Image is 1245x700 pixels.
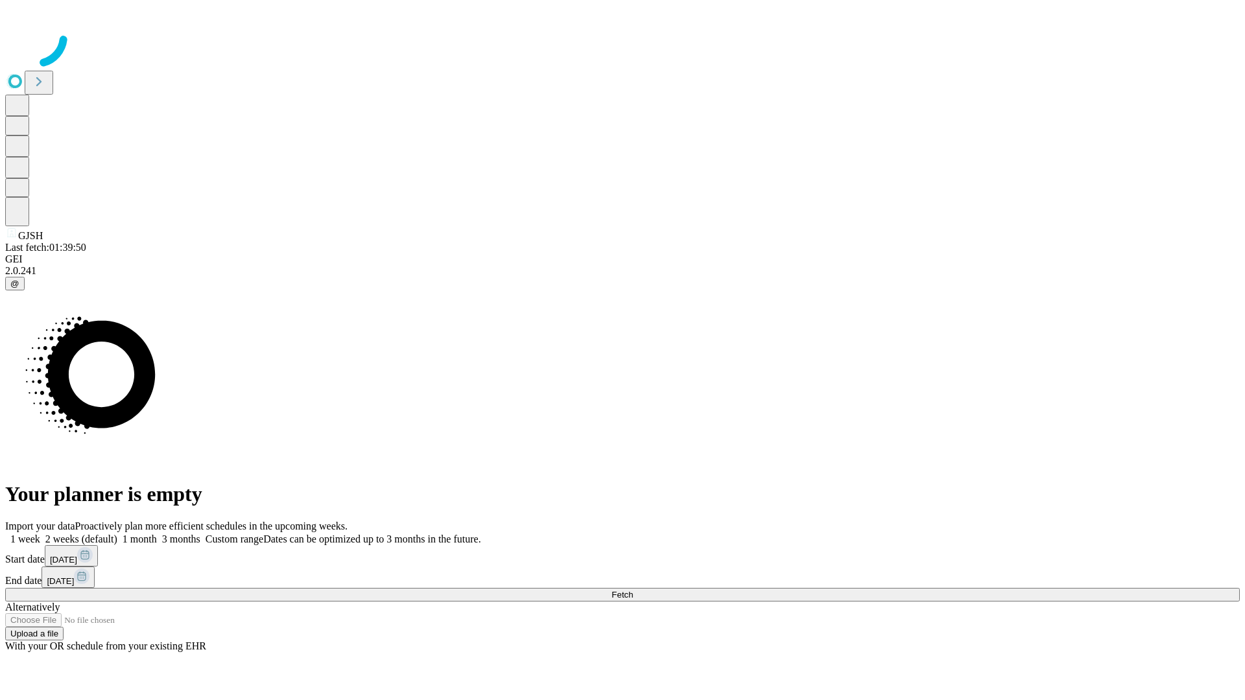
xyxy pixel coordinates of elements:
[47,576,74,586] span: [DATE]
[5,545,1240,566] div: Start date
[5,627,64,640] button: Upload a file
[5,265,1240,277] div: 2.0.241
[10,279,19,288] span: @
[611,590,633,600] span: Fetch
[263,533,480,544] span: Dates can be optimized up to 3 months in the future.
[10,533,40,544] span: 1 week
[5,520,75,531] span: Import your data
[41,566,95,588] button: [DATE]
[5,482,1240,506] h1: Your planner is empty
[5,566,1240,588] div: End date
[45,533,117,544] span: 2 weeks (default)
[5,588,1240,601] button: Fetch
[5,253,1240,265] div: GEI
[18,230,43,241] span: GJSH
[45,545,98,566] button: [DATE]
[123,533,157,544] span: 1 month
[5,601,60,612] span: Alternatively
[162,533,200,544] span: 3 months
[206,533,263,544] span: Custom range
[50,555,77,565] span: [DATE]
[5,242,86,253] span: Last fetch: 01:39:50
[75,520,348,531] span: Proactively plan more efficient schedules in the upcoming weeks.
[5,640,206,651] span: With your OR schedule from your existing EHR
[5,277,25,290] button: @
